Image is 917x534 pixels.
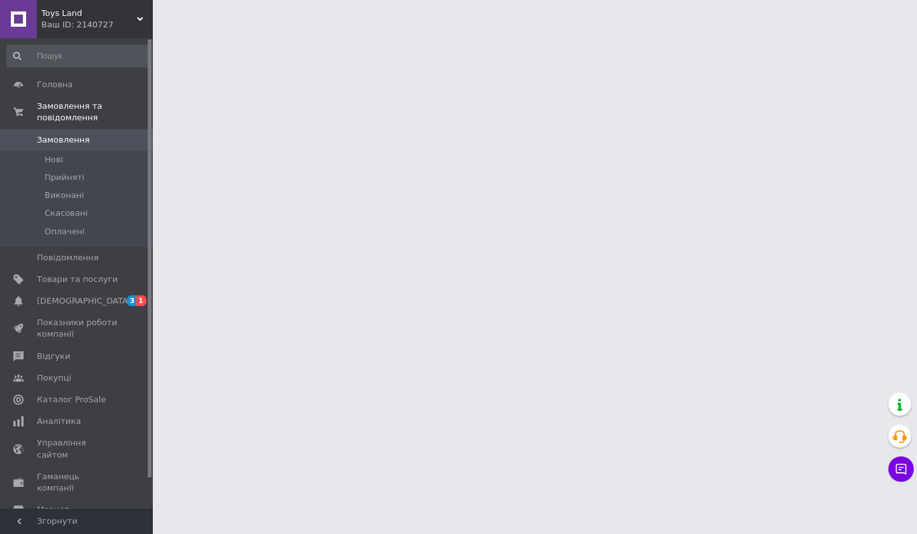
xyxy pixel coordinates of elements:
[45,190,84,201] span: Виконані
[45,207,88,219] span: Скасовані
[37,437,118,460] span: Управління сайтом
[37,351,70,362] span: Відгуки
[37,134,90,146] span: Замовлення
[37,274,118,285] span: Товари та послуги
[37,372,71,384] span: Покупці
[37,317,118,340] span: Показники роботи компанії
[37,394,106,405] span: Каталог ProSale
[888,456,914,482] button: Чат з покупцем
[136,295,146,306] span: 1
[6,45,150,67] input: Пошук
[37,295,131,307] span: [DEMOGRAPHIC_DATA]
[45,154,63,165] span: Нові
[37,416,81,427] span: Аналітика
[37,79,73,90] span: Головна
[41,19,153,31] div: Ваш ID: 2140727
[45,226,85,237] span: Оплачені
[37,252,99,263] span: Повідомлення
[37,101,153,123] span: Замовлення та повідомлення
[37,471,118,494] span: Гаманець компанії
[37,504,69,516] span: Маркет
[45,172,84,183] span: Прийняті
[127,295,137,306] span: 3
[41,8,137,19] span: Toys Land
